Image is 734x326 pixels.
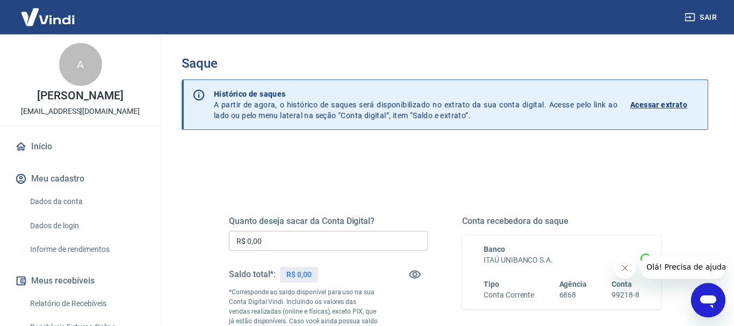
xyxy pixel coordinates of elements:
h5: Conta recebedora do saque [462,216,661,227]
p: Acessar extrato [630,99,687,110]
span: Olá! Precisa de ajuda? [6,8,90,16]
a: Dados de login [26,215,148,237]
iframe: Fechar mensagem [614,257,636,279]
p: A partir de agora, o histórico de saques será disponibilizado no extrato da sua conta digital. Ac... [214,89,617,121]
a: Informe de rendimentos [26,238,148,260]
button: Meu cadastro [13,167,148,191]
iframe: Botão para abrir a janela de mensagens [691,283,725,317]
img: Vindi [13,1,83,33]
iframe: Mensagem da empresa [640,255,725,279]
p: Histórico de saques [214,89,617,99]
h6: 99218-8 [611,289,639,301]
span: Banco [484,245,505,253]
p: R$ 0,00 [286,269,312,280]
h6: 6868 [559,289,587,301]
button: Meus recebíveis [13,269,148,293]
h5: Saldo total*: [229,269,276,280]
a: Início [13,135,148,158]
span: Conta [611,280,632,288]
h5: Quanto deseja sacar da Conta Digital? [229,216,428,227]
p: [PERSON_NAME] [37,90,123,102]
span: Agência [559,280,587,288]
h3: Saque [182,56,708,71]
p: [EMAIL_ADDRESS][DOMAIN_NAME] [21,106,140,117]
button: Sair [682,8,721,27]
h6: Conta Corrente [484,289,534,301]
span: Tipo [484,280,499,288]
div: A [59,43,102,86]
h6: ITAÚ UNIBANCO S.A. [484,255,639,266]
a: Dados da conta [26,191,148,213]
a: Acessar extrato [630,89,699,121]
a: Relatório de Recebíveis [26,293,148,315]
